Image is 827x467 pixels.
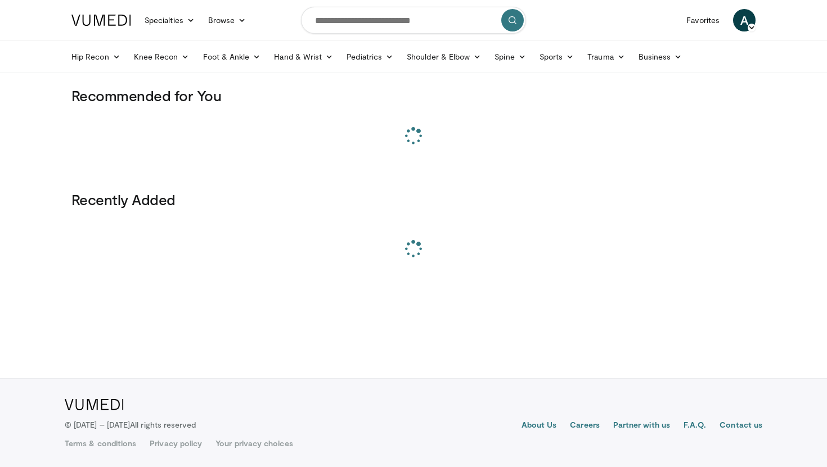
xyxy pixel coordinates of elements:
a: Your privacy choices [215,438,293,449]
p: © [DATE] – [DATE] [65,419,196,430]
img: VuMedi Logo [71,15,131,26]
a: Sports [533,46,581,68]
a: Contact us [720,419,762,433]
a: Trauma [581,46,632,68]
a: F.A.Q. [684,419,706,433]
img: VuMedi Logo [65,399,124,410]
a: Hip Recon [65,46,127,68]
input: Search topics, interventions [301,7,526,34]
h3: Recently Added [71,191,756,208]
a: Browse [201,9,253,31]
a: Pediatrics [340,46,400,68]
a: Shoulder & Elbow [400,46,488,68]
a: Terms & conditions [65,438,136,449]
a: Careers [570,419,600,433]
a: A [733,9,756,31]
a: Privacy policy [150,438,202,449]
a: Partner with us [613,419,670,433]
a: Knee Recon [127,46,196,68]
a: Foot & Ankle [196,46,268,68]
a: Spine [488,46,532,68]
span: All rights reserved [130,420,196,429]
h3: Recommended for You [71,87,756,105]
a: Favorites [680,9,726,31]
a: Business [632,46,689,68]
a: About Us [522,419,557,433]
a: Hand & Wrist [267,46,340,68]
a: Specialties [138,9,201,31]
